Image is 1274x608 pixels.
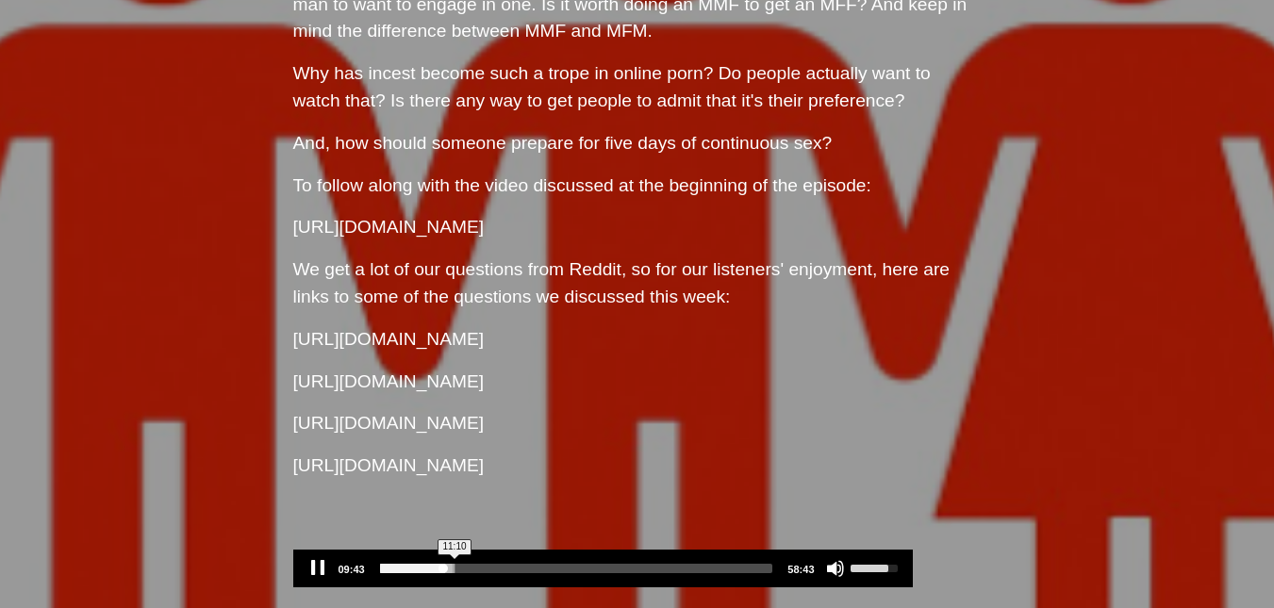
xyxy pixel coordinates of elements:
[293,130,982,157] p: And, how should someone prepare for five days of continuous sex?
[851,550,903,583] a: Volume Slider
[293,413,485,433] a: [URL][DOMAIN_NAME]
[293,217,485,237] a: [URL][DOMAIN_NAME]
[308,559,327,578] button: Pause
[293,173,982,200] p: To follow along with the video discussed at the beginning of the episode:
[293,329,485,349] a: [URL][DOMAIN_NAME]
[826,559,845,578] button: Mute
[787,564,814,575] span: 58:43
[293,371,485,391] a: [URL][DOMAIN_NAME]
[293,550,913,587] div: Audio Player
[440,542,469,551] span: 11:10
[293,455,485,475] a: [URL][DOMAIN_NAME]
[339,564,365,575] span: 09:43
[293,60,982,115] p: Why has incest become such a trope in online porn? Do people actually want to watch that? Is ther...
[293,256,982,311] p: We get a lot of our questions from Reddit, so for our listeners' enjoyment, here are links to som...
